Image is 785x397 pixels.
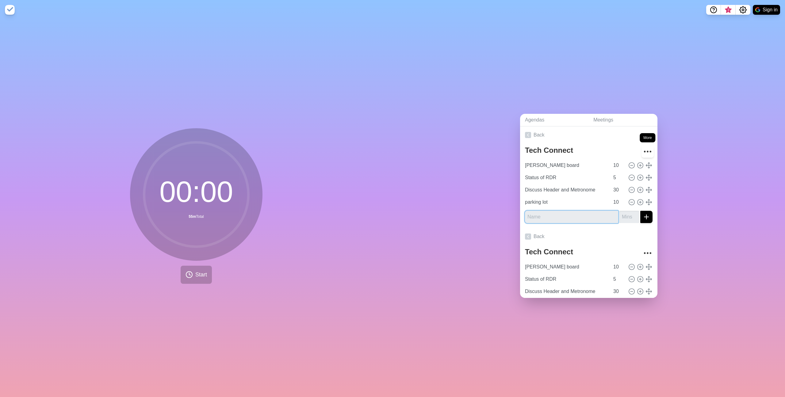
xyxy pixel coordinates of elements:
[195,271,207,279] span: Start
[611,261,626,273] input: Mins
[5,5,15,15] img: timeblocks logo
[611,196,626,208] input: Mins
[520,114,588,126] a: Agendas
[641,145,654,158] button: More
[736,5,750,15] button: Settings
[721,5,736,15] button: What’s new
[611,184,626,196] input: Mins
[525,211,618,223] input: Name
[523,285,610,298] input: Name
[523,298,610,310] input: Name
[755,7,760,12] img: google logo
[523,196,610,208] input: Name
[523,159,610,172] input: Name
[641,247,654,259] button: More
[611,159,626,172] input: Mins
[611,285,626,298] input: Mins
[181,266,212,284] button: Start
[523,184,610,196] input: Name
[520,126,657,144] a: Back
[726,8,731,13] span: 3
[588,114,657,126] a: Meetings
[523,172,610,184] input: Name
[619,211,639,223] input: Mins
[520,228,657,245] a: Back
[611,273,626,285] input: Mins
[611,172,626,184] input: Mins
[611,298,626,310] input: Mins
[753,5,780,15] button: Sign in
[706,5,721,15] button: Help
[523,273,610,285] input: Name
[523,261,610,273] input: Name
